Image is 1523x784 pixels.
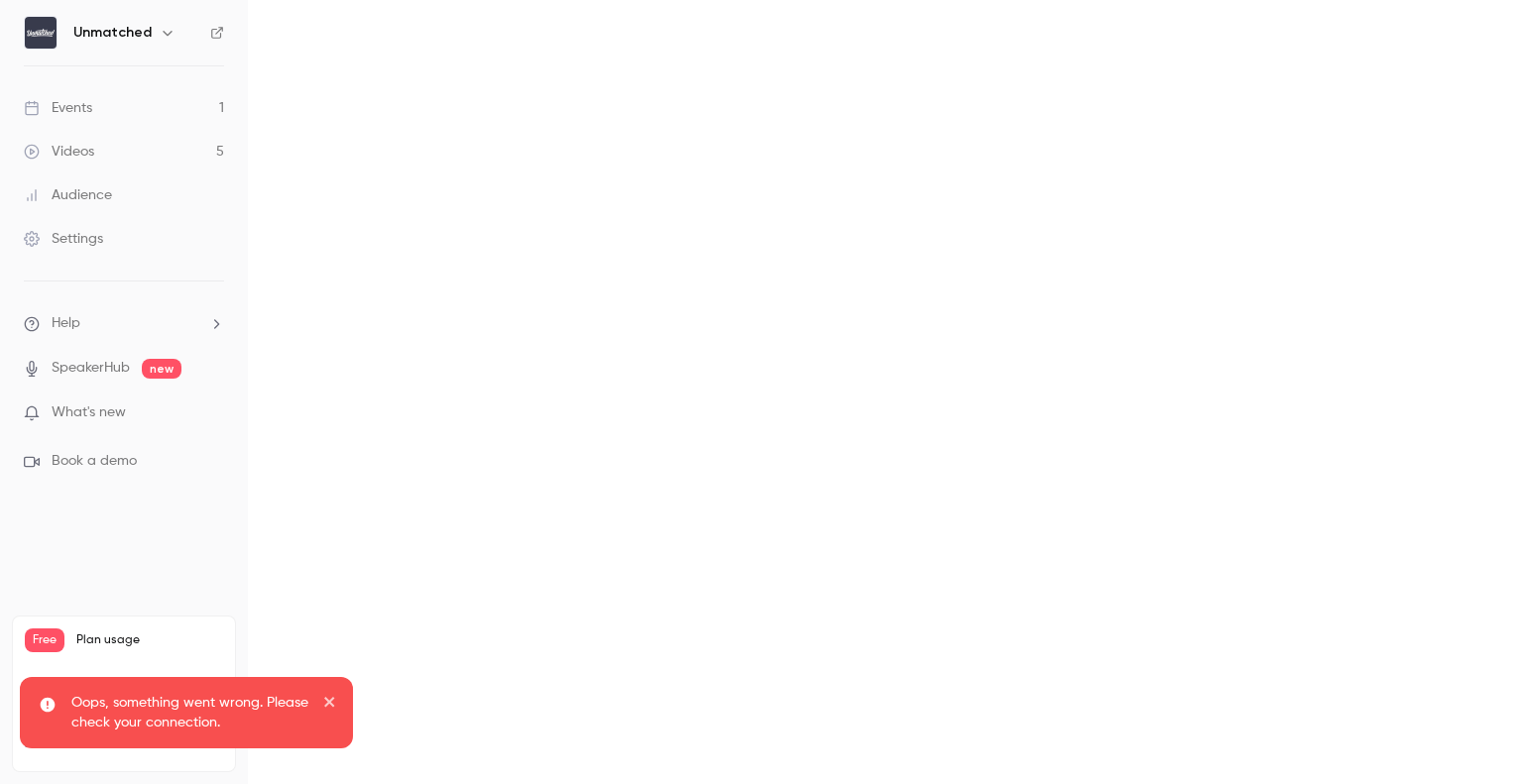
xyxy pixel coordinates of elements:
span: Plan usage [76,632,223,648]
span: What's new [52,402,126,423]
span: Book a demo [52,451,137,472]
div: Videos [24,142,94,162]
span: Help [52,313,80,334]
h6: Unmatched [73,23,152,43]
button: close [323,693,337,717]
div: Settings [24,229,103,249]
a: SpeakerHub [52,358,130,379]
div: Audience [24,185,112,205]
span: Free [25,628,64,652]
div: Events [24,98,92,118]
img: Unmatched [25,17,57,49]
li: help-dropdown-opener [24,313,224,334]
span: new [142,359,181,379]
p: Oops, something went wrong. Please check your connection. [71,693,309,732]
